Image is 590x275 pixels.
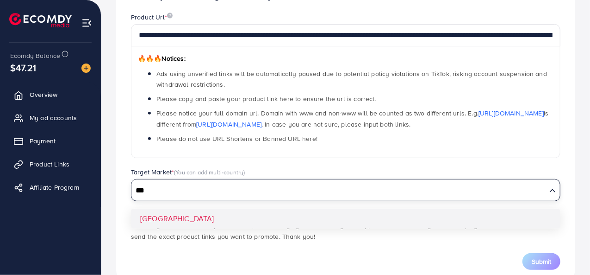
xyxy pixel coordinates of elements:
img: image [81,64,91,73]
span: Ecomdy Balance [10,51,60,60]
span: $47.21 [10,61,36,74]
span: Please copy and paste your product link here to ensure the url is correct. [156,94,376,103]
label: Target Market [131,167,245,177]
li: [GEOGRAPHIC_DATA] [131,209,560,229]
a: [URL][DOMAIN_NAME] [478,109,544,118]
span: My ad accounts [30,113,77,122]
a: Product Links [7,155,94,173]
a: Payment [7,132,94,150]
p: *Note: If you use unverified product links, the Ecomdy system will notify the support team to rev... [131,220,560,242]
a: Overview [7,85,94,104]
span: Please notice your full domain url. Domain with www and non-www will be counted as two different ... [156,109,548,128]
span: Ads using unverified links will be automatically paused due to potential policy violations on Tik... [156,69,547,89]
span: Product Links [30,160,69,169]
span: Please do not use URL Shortens or Banned URL here! [156,134,317,143]
span: Notices: [138,54,186,63]
img: menu [81,18,92,28]
a: Affiliate Program [7,178,94,197]
span: (You can add multi-country) [174,168,245,176]
span: Submit [532,257,551,266]
span: Affiliate Program [30,183,79,192]
span: Overview [30,90,57,99]
label: Product Url [131,13,173,22]
img: image [167,13,173,19]
button: Submit [522,253,560,270]
a: My ad accounts [7,109,94,127]
iframe: Chat [551,233,583,268]
a: [URL][DOMAIN_NAME] [196,120,261,129]
div: Search for option [131,179,560,201]
span: Payment [30,136,56,146]
input: Search for option [132,184,546,198]
img: logo [9,13,72,27]
span: 🔥🔥🔥 [138,54,161,63]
